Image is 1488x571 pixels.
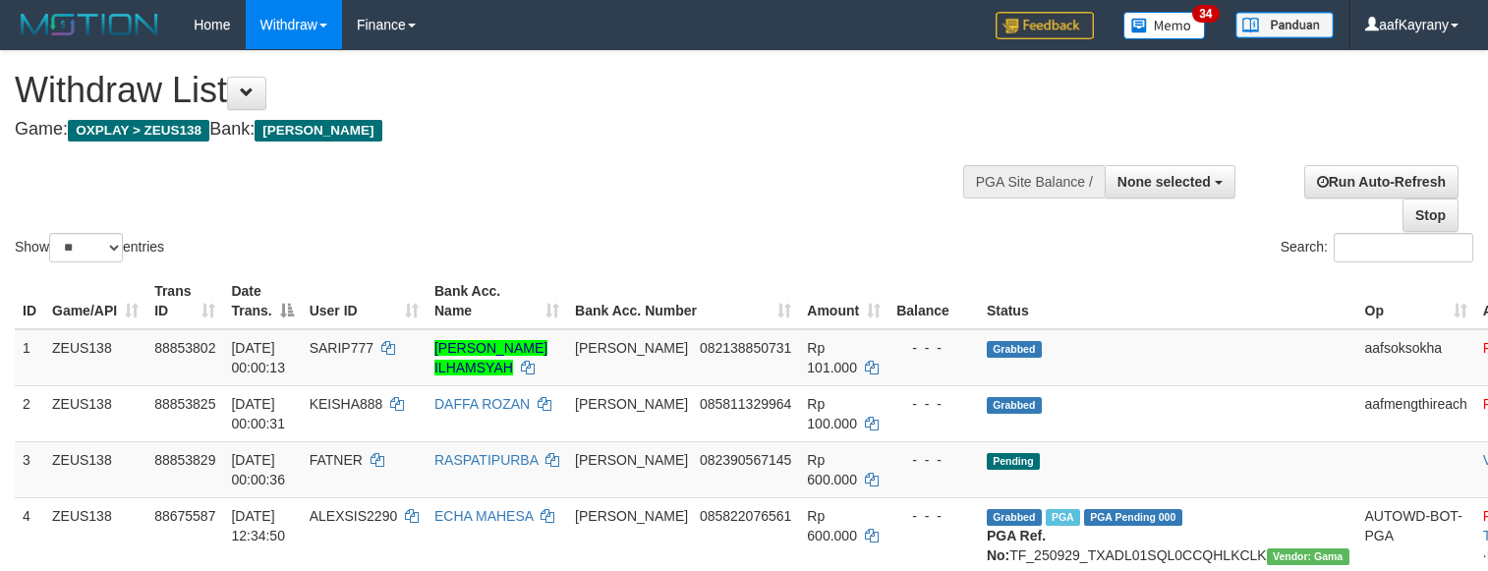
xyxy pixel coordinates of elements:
th: Trans ID: activate to sort column ascending [146,273,223,329]
button: None selected [1105,165,1235,199]
span: [PERSON_NAME] [575,508,688,524]
input: Search: [1334,233,1473,262]
span: OXPLAY > ZEUS138 [68,120,209,142]
span: Grabbed [987,509,1042,526]
span: Marked by aafpengsreynich [1046,509,1080,526]
span: 88853825 [154,396,215,412]
a: [PERSON_NAME] ILHAMSYAH [434,340,547,375]
div: - - - [896,338,971,358]
td: aafsoksokha [1357,329,1475,386]
span: Grabbed [987,397,1042,414]
span: Copy 085811329964 to clipboard [700,396,791,412]
span: Pending [987,453,1040,470]
th: Date Trans.: activate to sort column descending [223,273,301,329]
span: [DATE] 12:34:50 [231,508,285,543]
span: PGA Pending [1084,509,1182,526]
a: RASPATIPURBA [434,452,538,468]
img: panduan.png [1235,12,1334,38]
div: PGA Site Balance / [963,165,1105,199]
span: [PERSON_NAME] [575,452,688,468]
div: - - - [896,506,971,526]
span: KEISHA888 [310,396,383,412]
label: Search: [1281,233,1473,262]
span: None selected [1117,174,1211,190]
img: Button%20Memo.svg [1123,12,1206,39]
span: Rp 600.000 [807,508,857,543]
span: Copy 082390567145 to clipboard [700,452,791,468]
span: [DATE] 00:00:13 [231,340,285,375]
td: 3 [15,441,44,497]
a: DAFFA ROZAN [434,396,530,412]
td: aafmengthireach [1357,385,1475,441]
td: ZEUS138 [44,441,146,497]
th: Amount: activate to sort column ascending [799,273,888,329]
span: SARIP777 [310,340,373,356]
span: Grabbed [987,341,1042,358]
a: ECHA MAHESA [434,508,533,524]
span: [PERSON_NAME] [575,396,688,412]
span: [DATE] 00:00:36 [231,452,285,487]
th: Bank Acc. Number: activate to sort column ascending [567,273,799,329]
span: Rp 600.000 [807,452,857,487]
span: [DATE] 00:00:31 [231,396,285,431]
h4: Game: Bank: [15,120,972,140]
td: ZEUS138 [44,329,146,386]
span: 88853802 [154,340,215,356]
span: Rp 101.000 [807,340,857,375]
td: 1 [15,329,44,386]
a: Stop [1402,199,1459,232]
h1: Withdraw List [15,71,972,110]
span: [PERSON_NAME] [575,340,688,356]
th: Game/API: activate to sort column ascending [44,273,146,329]
td: 2 [15,385,44,441]
a: Run Auto-Refresh [1304,165,1459,199]
th: User ID: activate to sort column ascending [302,273,427,329]
div: - - - [896,450,971,470]
span: Vendor URL: https://trx31.1velocity.biz [1267,548,1349,565]
th: Status [979,273,1357,329]
div: - - - [896,394,971,414]
span: Rp 100.000 [807,396,857,431]
b: PGA Ref. No: [987,528,1046,563]
span: 88675587 [154,508,215,524]
td: ZEUS138 [44,385,146,441]
span: Copy 082138850731 to clipboard [700,340,791,356]
span: [PERSON_NAME] [255,120,381,142]
label: Show entries [15,233,164,262]
span: ALEXSIS2290 [310,508,398,524]
th: Op: activate to sort column ascending [1357,273,1475,329]
th: Bank Acc. Name: activate to sort column ascending [427,273,567,329]
span: Copy 085822076561 to clipboard [700,508,791,524]
select: Showentries [49,233,123,262]
span: 88853829 [154,452,215,468]
span: FATNER [310,452,363,468]
span: 34 [1192,5,1219,23]
img: MOTION_logo.png [15,10,164,39]
img: Feedback.jpg [996,12,1094,39]
th: ID [15,273,44,329]
th: Balance [888,273,979,329]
